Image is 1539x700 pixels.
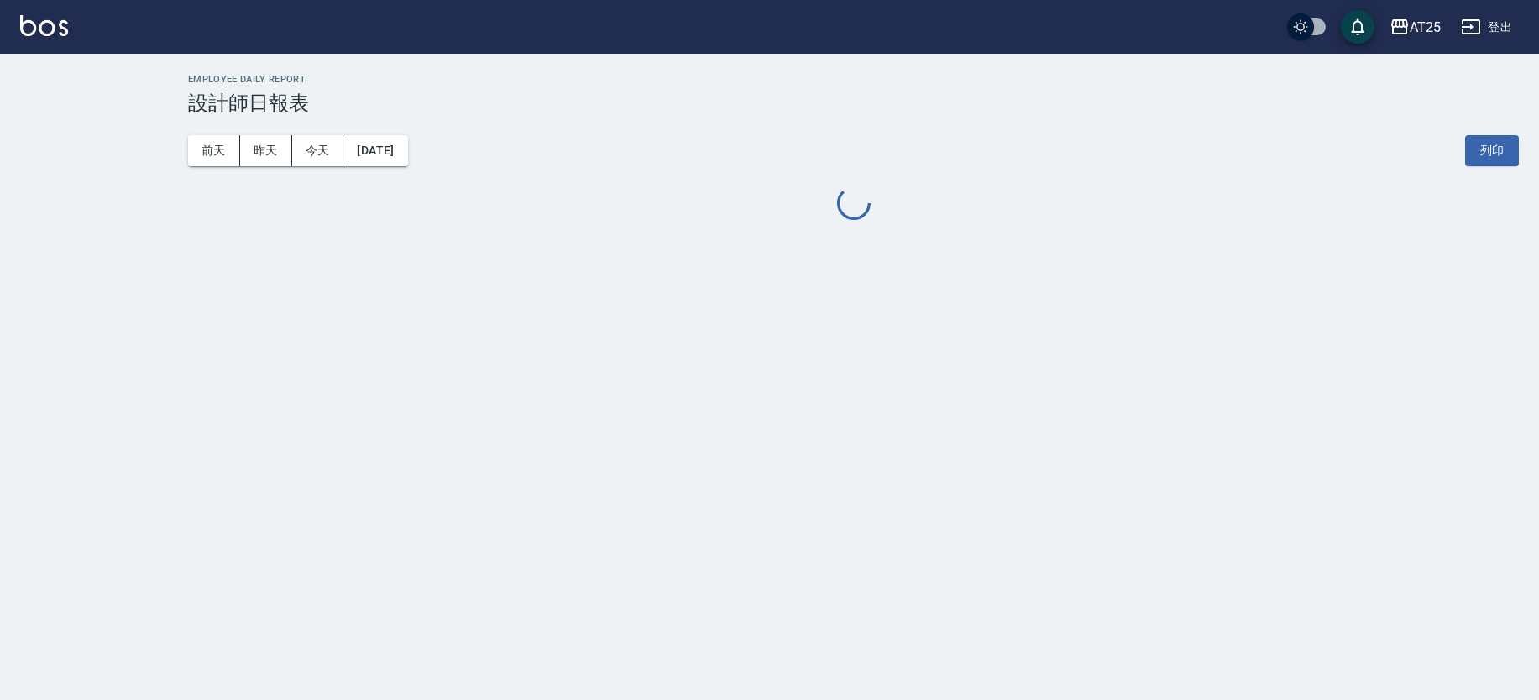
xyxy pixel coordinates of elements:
button: [DATE] [343,135,407,166]
button: 今天 [292,135,344,166]
h2: Employee Daily Report [188,74,1519,85]
h3: 設計師日報表 [188,91,1519,115]
button: 前天 [188,135,240,166]
button: 登出 [1454,12,1519,43]
button: 昨天 [240,135,292,166]
img: Logo [20,15,68,36]
div: AT25 [1410,17,1441,38]
button: 列印 [1465,135,1519,166]
button: AT25 [1383,10,1447,44]
button: save [1341,10,1374,44]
